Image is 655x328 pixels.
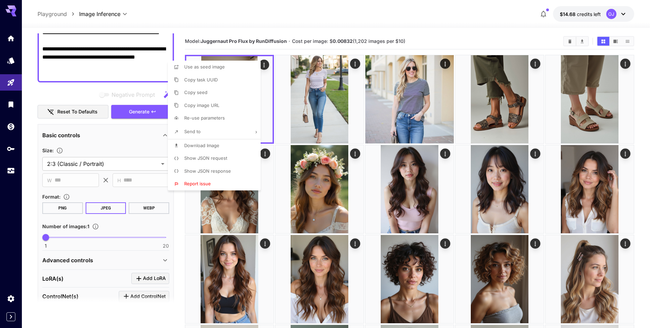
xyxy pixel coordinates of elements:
[184,129,201,134] span: Send to
[184,103,219,108] span: Copy image URL
[184,115,225,121] span: Re-use parameters
[184,90,207,95] span: Copy seed
[184,168,231,174] span: Show JSON response
[184,77,218,82] span: Copy task UUID
[184,64,225,69] span: Use as seed image
[184,155,227,161] span: Show JSON request
[184,181,211,186] span: Report issue
[184,143,219,148] span: Download Image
